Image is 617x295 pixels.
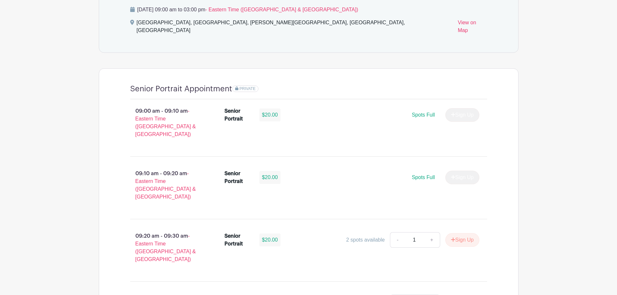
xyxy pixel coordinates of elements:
[130,84,232,94] h4: Senior Portrait Appointment
[259,171,280,184] div: $20.00
[259,108,280,121] div: $20.00
[346,236,385,244] div: 2 spots available
[445,233,479,247] button: Sign Up
[135,171,196,199] span: - Eastern Time ([GEOGRAPHIC_DATA] & [GEOGRAPHIC_DATA])
[120,230,214,266] p: 09:20 am - 09:30 am
[224,232,252,248] div: Senior Portrait
[224,170,252,185] div: Senior Portrait
[135,233,196,262] span: - Eastern Time ([GEOGRAPHIC_DATA] & [GEOGRAPHIC_DATA])
[412,175,435,180] span: Spots Full
[135,108,196,137] span: - Eastern Time ([GEOGRAPHIC_DATA] & [GEOGRAPHIC_DATA])
[137,19,453,37] div: [GEOGRAPHIC_DATA], [GEOGRAPHIC_DATA], [PERSON_NAME][GEOGRAPHIC_DATA], [GEOGRAPHIC_DATA], [GEOGRAP...
[412,112,435,118] span: Spots Full
[259,233,280,246] div: $20.00
[120,167,214,203] p: 09:10 am - 09:20 am
[205,7,358,12] span: - Eastern Time ([GEOGRAPHIC_DATA] & [GEOGRAPHIC_DATA])
[224,107,252,123] div: Senior Portrait
[390,232,405,248] a: -
[424,232,440,248] a: +
[130,6,487,14] p: [DATE] 09:00 am to 03:00 pm
[239,86,256,91] span: PRIVATE
[120,105,214,141] p: 09:00 am - 09:10 am
[458,19,487,37] a: View on Map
